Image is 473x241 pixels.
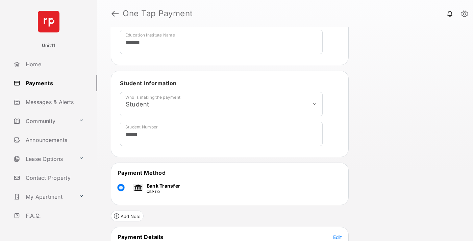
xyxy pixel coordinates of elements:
button: Edit [333,234,342,240]
a: Community [11,113,76,129]
a: Home [11,56,97,72]
a: Messages & Alerts [11,94,97,110]
p: Unit11 [42,42,56,49]
a: Lease Options [11,151,76,167]
span: Payment Details [118,234,164,240]
a: Payments [11,75,97,91]
p: GBP 110 [147,189,180,194]
a: Contact Property [11,170,97,186]
span: Payment Method [118,169,166,176]
a: Announcements [11,132,97,148]
span: Student Information [120,80,177,87]
a: My Apartment [11,189,76,205]
p: Bank Transfer [147,182,180,189]
button: Add Note [111,211,144,221]
strong: One Tap Payment [123,9,193,18]
img: bank.png [133,184,143,191]
a: F.A.Q. [11,208,97,224]
img: svg+xml;base64,PHN2ZyB4bWxucz0iaHR0cDovL3d3dy53My5vcmcvMjAwMC9zdmciIHdpZHRoPSI2NCIgaGVpZ2h0PSI2NC... [38,11,59,32]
